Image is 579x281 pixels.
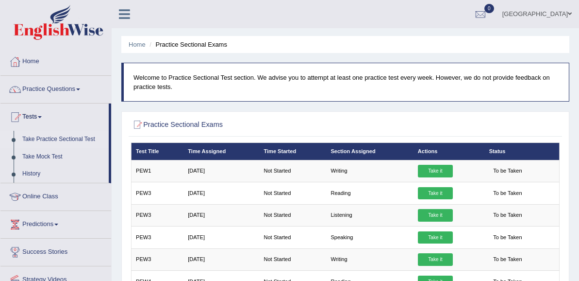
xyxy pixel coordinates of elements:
[259,227,326,248] td: Not Started
[489,165,526,177] span: To be Taken
[131,204,183,226] td: PEW3
[326,160,413,182] td: Writing
[183,248,259,270] td: [DATE]
[326,227,413,248] td: Speaking
[489,209,526,222] span: To be Taken
[0,211,111,235] a: Predictions
[259,182,326,204] td: Not Started
[484,143,559,160] th: Status
[183,143,259,160] th: Time Assigned
[147,40,227,49] li: Practice Sectional Exams
[489,253,526,266] span: To be Taken
[259,143,326,160] th: Time Started
[413,143,484,160] th: Actions
[18,165,109,183] a: History
[133,73,559,91] p: Welcome to Practice Sectional Test section. We advise you to attempt at least one practice test e...
[183,160,259,182] td: [DATE]
[0,48,111,72] a: Home
[131,248,183,270] td: PEW3
[418,187,453,200] a: Take it
[183,182,259,204] td: [DATE]
[259,204,326,226] td: Not Started
[131,227,183,248] td: PEW3
[326,143,413,160] th: Section Assigned
[489,231,526,244] span: To be Taken
[259,248,326,270] td: Not Started
[18,131,109,148] a: Take Practice Sectional Test
[0,76,111,100] a: Practice Questions
[131,119,397,131] h2: Practice Sectional Exams
[418,209,453,222] a: Take it
[18,148,109,166] a: Take Mock Test
[326,182,413,204] td: Reading
[489,187,526,200] span: To be Taken
[259,160,326,182] td: Not Started
[0,104,109,128] a: Tests
[131,182,183,204] td: PEW3
[0,239,111,263] a: Success Stories
[131,160,183,182] td: PEW1
[129,41,146,48] a: Home
[326,204,413,226] td: Listening
[183,227,259,248] td: [DATE]
[418,231,453,244] a: Take it
[183,204,259,226] td: [DATE]
[418,165,453,177] a: Take it
[131,143,183,160] th: Test Title
[326,248,413,270] td: Writing
[0,183,111,208] a: Online Class
[418,253,453,266] a: Take it
[484,4,494,13] span: 0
